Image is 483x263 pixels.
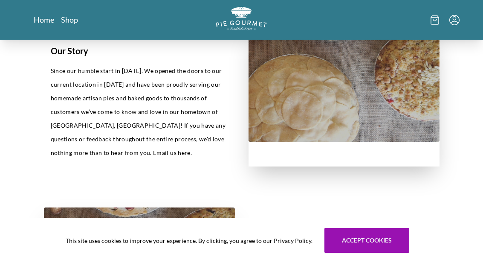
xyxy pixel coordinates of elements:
[324,228,409,253] button: Accept cookies
[449,15,460,25] button: Menu
[34,15,54,25] a: Home
[216,7,267,30] img: logo
[66,236,312,245] span: This site uses cookies to improve your experience. By clicking, you agree to our Privacy Policy.
[216,7,267,33] a: Logo
[51,64,228,160] p: Since our humble start in [DATE]. We opened the doors to our current location in [DATE] and have ...
[51,44,228,57] h1: Our Story
[61,15,78,25] a: Shop
[249,31,440,142] img: story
